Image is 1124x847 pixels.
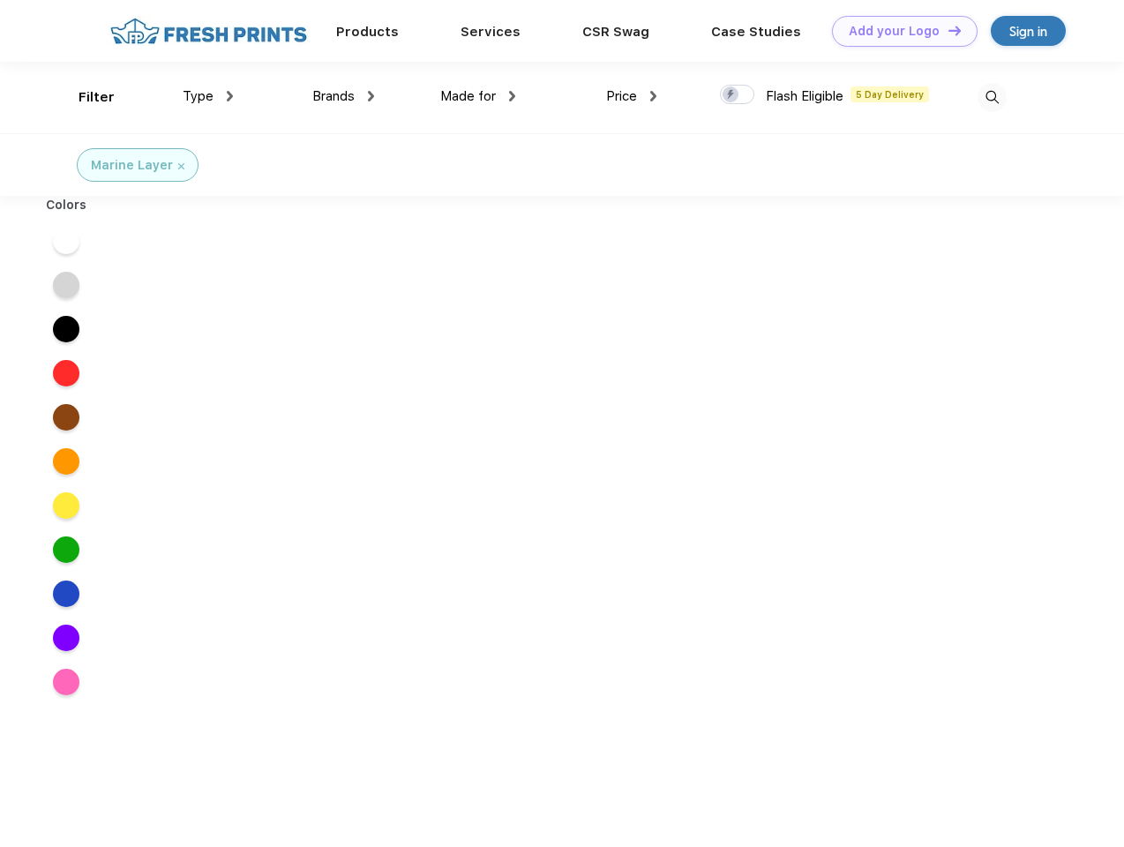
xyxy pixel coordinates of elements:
[79,87,115,108] div: Filter
[178,163,184,169] img: filter_cancel.svg
[948,26,961,35] img: DT
[227,91,233,101] img: dropdown.png
[582,24,649,40] a: CSR Swag
[850,86,929,102] span: 5 Day Delivery
[105,16,312,47] img: fo%20logo%202.webp
[312,88,355,104] span: Brands
[1009,21,1047,41] div: Sign in
[766,88,843,104] span: Flash Eligible
[606,88,637,104] span: Price
[91,156,173,175] div: Marine Layer
[978,83,1007,112] img: desktop_search.svg
[849,24,940,39] div: Add your Logo
[336,24,399,40] a: Products
[33,196,101,214] div: Colors
[183,88,214,104] span: Type
[440,88,496,104] span: Made for
[461,24,521,40] a: Services
[991,16,1066,46] a: Sign in
[650,91,656,101] img: dropdown.png
[509,91,515,101] img: dropdown.png
[368,91,374,101] img: dropdown.png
